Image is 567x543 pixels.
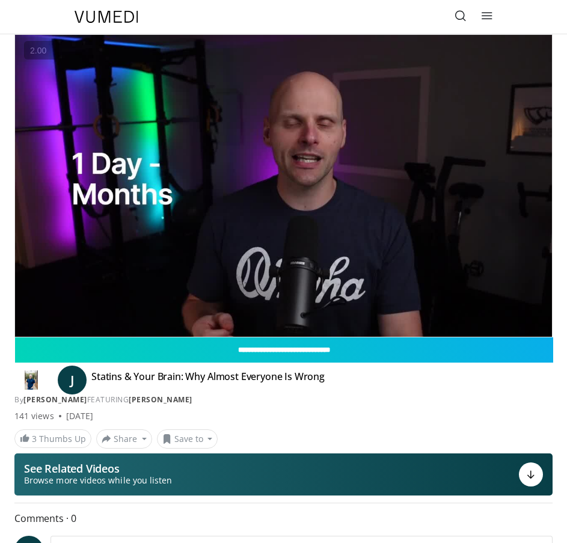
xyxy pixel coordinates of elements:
h4: Statins & Your Brain: Why Almost Everyone Is Wrong [91,370,325,390]
a: [PERSON_NAME] [129,394,192,405]
img: VuMedi Logo [75,11,138,23]
img: Dr. Jordan Rennicke [14,370,48,390]
a: [PERSON_NAME] [23,394,87,405]
a: J [58,366,87,394]
button: Share [96,429,152,449]
button: See Related Videos Browse more videos while you listen [14,453,553,495]
span: Comments 0 [14,511,553,526]
button: Save to [157,429,218,449]
p: See Related Videos [24,462,172,474]
video-js: Video Player [15,35,552,337]
span: Browse more videos while you listen [24,474,172,486]
div: By FEATURING [14,394,553,405]
a: 3 Thumbs Up [14,429,91,448]
span: 3 [32,433,37,444]
span: 141 views [14,410,54,422]
div: [DATE] [66,410,93,422]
